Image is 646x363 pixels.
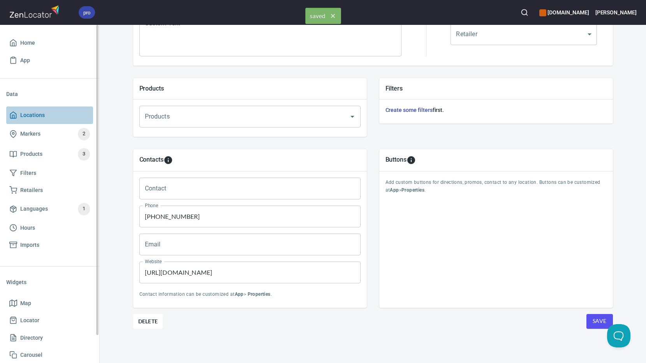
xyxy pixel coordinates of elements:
[20,333,43,343] span: Directory
[139,84,361,92] h5: Products
[385,106,607,114] h6: first.
[451,23,597,45] div: ​
[20,38,35,48] span: Home
[6,85,93,103] li: Data
[6,52,93,69] a: App
[306,8,341,24] span: saved
[9,3,62,20] img: zenlocator
[20,316,39,325] span: Locator
[516,4,533,21] button: Search
[593,316,607,326] span: Save
[143,109,335,124] input: Products
[6,199,93,219] a: Languages1
[20,223,35,233] span: Hours
[390,187,399,193] b: App
[78,129,90,138] span: 2
[138,317,158,326] span: Delete
[20,129,40,139] span: Markers
[20,110,45,120] span: Locations
[79,9,95,17] span: pro
[347,111,358,122] button: Open
[235,291,244,297] b: App
[6,236,93,254] a: Imports
[139,155,164,165] h5: Contacts
[6,312,93,329] a: Locator
[6,181,93,199] a: Retailers
[133,314,163,329] button: Delete
[385,107,433,113] a: Create some filters
[595,4,637,21] button: [PERSON_NAME]
[6,34,93,52] a: Home
[407,155,416,165] svg: To add custom buttons for locations, please go to Apps > Properties > Buttons.
[539,9,546,16] button: color-CE600E
[248,291,271,297] b: Properties
[20,168,36,178] span: Filters
[20,350,42,360] span: Carousel
[6,273,93,291] li: Widgets
[20,149,42,159] span: Products
[385,155,407,165] h5: Buttons
[539,8,589,17] h6: [DOMAIN_NAME]
[164,155,173,165] svg: To add custom contact information for locations, please go to Apps > Properties > Contacts.
[401,187,424,193] b: Properties
[6,106,93,124] a: Locations
[139,291,361,298] p: Contact information can be customized at > .
[385,179,607,194] p: Add custom buttons for directions, promos, contact to any location. Buttons can be customized at > .
[20,204,48,214] span: Languages
[6,144,93,164] a: Products3
[6,295,93,312] a: Map
[78,204,90,213] span: 1
[20,298,31,308] span: Map
[20,56,30,65] span: App
[6,164,93,182] a: Filters
[385,84,607,92] h5: Filters
[607,324,630,347] iframe: Help Scout Beacon - Open
[78,150,90,159] span: 3
[79,6,95,19] div: pro
[6,219,93,237] a: Hours
[595,8,637,17] h6: [PERSON_NAME]
[20,185,43,195] span: Retailers
[20,240,39,250] span: Imports
[586,314,613,329] button: Save
[6,329,93,347] a: Directory
[6,124,93,144] a: Markers2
